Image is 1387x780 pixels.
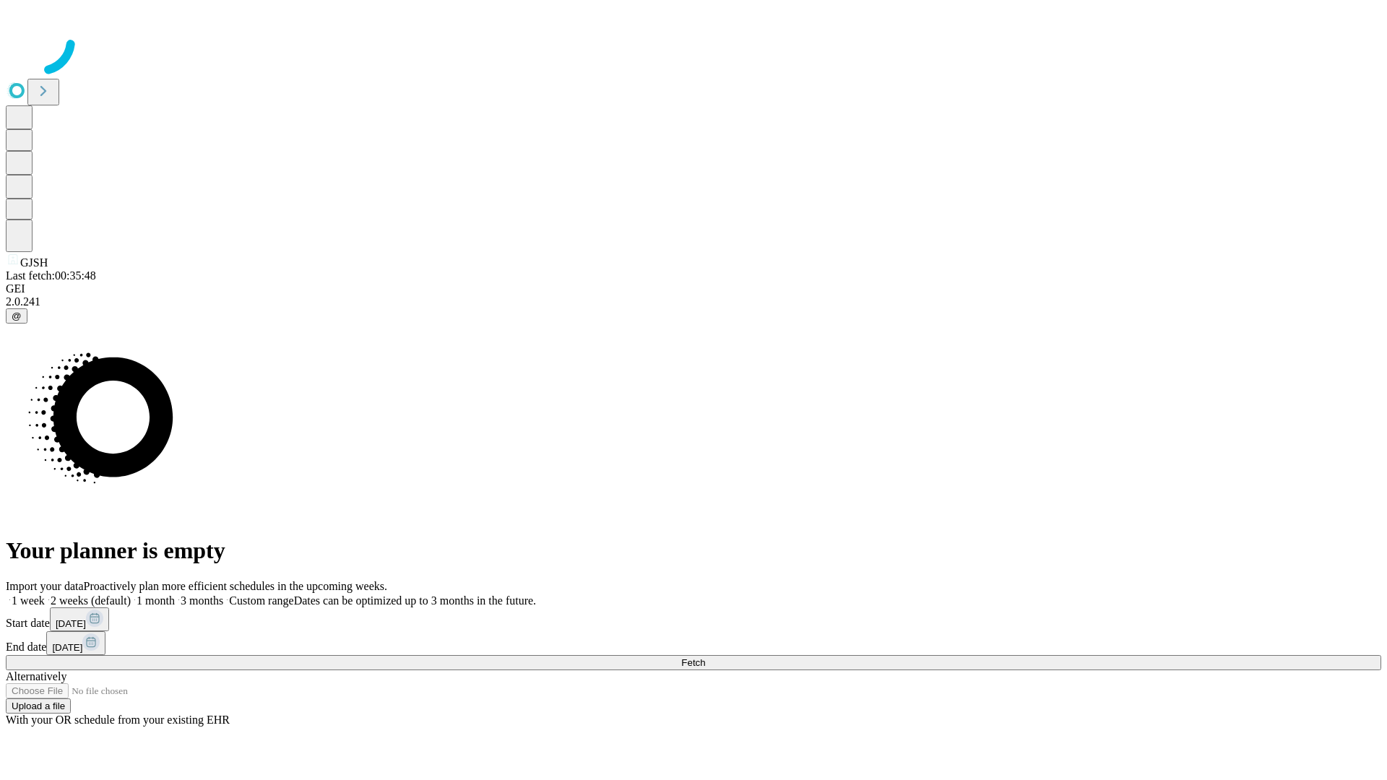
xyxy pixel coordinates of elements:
[6,308,27,324] button: @
[6,295,1381,308] div: 2.0.241
[6,631,1381,655] div: End date
[20,256,48,269] span: GJSH
[294,594,536,607] span: Dates can be optimized up to 3 months in the future.
[6,537,1381,564] h1: Your planner is empty
[56,618,86,629] span: [DATE]
[6,670,66,682] span: Alternatively
[50,607,109,631] button: [DATE]
[6,580,84,592] span: Import your data
[12,311,22,321] span: @
[6,655,1381,670] button: Fetch
[52,642,82,653] span: [DATE]
[137,594,175,607] span: 1 month
[6,282,1381,295] div: GEI
[181,594,223,607] span: 3 months
[6,607,1381,631] div: Start date
[84,580,387,592] span: Proactively plan more efficient schedules in the upcoming weeks.
[6,714,230,726] span: With your OR schedule from your existing EHR
[681,657,705,668] span: Fetch
[12,594,45,607] span: 1 week
[229,594,293,607] span: Custom range
[6,698,71,714] button: Upload a file
[6,269,96,282] span: Last fetch: 00:35:48
[46,631,105,655] button: [DATE]
[51,594,131,607] span: 2 weeks (default)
